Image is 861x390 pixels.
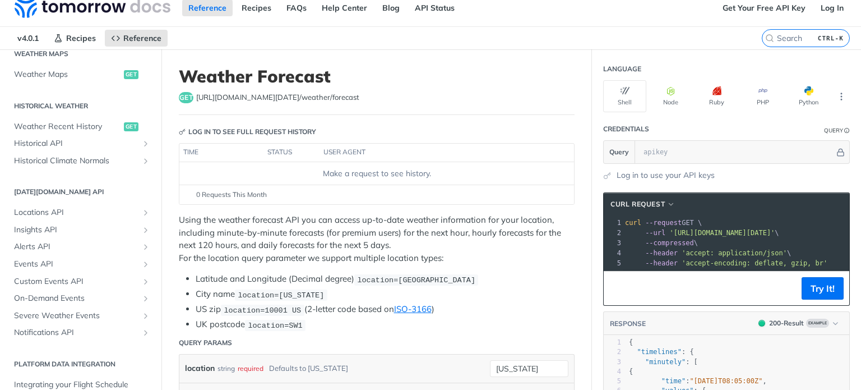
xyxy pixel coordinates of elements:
button: Show subpages for Severe Weather Events [141,311,150,320]
span: Locations API [14,207,138,218]
span: --header [645,259,678,267]
a: Reference [105,30,168,47]
span: Weather Recent History [14,121,121,132]
i: Information [844,128,850,134]
li: US zip (2-letter code based on ) [196,303,575,316]
a: Locations APIShow subpages for Locations API [8,204,153,221]
a: Log in to use your API keys [617,169,715,181]
svg: Key [179,129,186,135]
th: user agent [320,144,552,162]
span: get [179,92,193,103]
span: : , [629,377,767,385]
div: Log in to see full request history [179,127,316,137]
span: get [124,122,138,131]
span: Weather Maps [14,69,121,80]
span: "minutely" [645,358,686,366]
button: Show subpages for Historical Climate Normals [141,157,150,166]
button: Show subpages for On-Demand Events [141,294,150,303]
svg: More ellipsis [836,91,846,102]
a: Insights APIShow subpages for Insights API [8,222,153,238]
div: 2 [604,228,623,238]
div: 1 [604,218,623,228]
button: Python [787,80,830,112]
button: More Languages [833,88,850,105]
a: Historical Climate NormalsShow subpages for Historical Climate Normals [8,153,153,169]
span: Query [609,147,629,157]
button: RESPONSE [609,318,646,329]
span: : [ [629,358,698,366]
span: location=[GEOGRAPHIC_DATA] [357,276,475,284]
li: City name [196,288,575,301]
button: Show subpages for Events API [141,260,150,269]
button: Hide [835,146,846,158]
label: location [185,360,215,377]
button: Node [649,80,692,112]
div: string [217,360,235,377]
div: QueryInformation [824,126,850,135]
li: UK postcode [196,318,575,331]
div: Query Params [179,338,232,348]
span: On-Demand Events [14,293,138,304]
span: '[URL][DOMAIN_NAME][DATE]' [669,229,775,237]
span: GET \ [625,219,702,227]
span: location=[US_STATE] [238,291,324,299]
div: Credentials [603,124,649,134]
span: { [629,338,633,346]
span: 'accept: application/json' [682,249,787,257]
span: Events API [14,259,138,270]
span: Recipes [66,33,96,43]
h2: Weather Maps [8,49,153,59]
span: Historical API [14,138,138,149]
button: Show subpages for Locations API [141,208,150,217]
div: 4 [604,367,621,377]
span: \ [625,249,791,257]
span: --request [645,219,682,227]
a: Recipes [48,30,102,47]
span: Custom Events API [14,276,138,287]
div: 2 [604,347,621,357]
span: Example [806,319,829,328]
span: https://api.tomorrow.io/v4/weather/forecast [196,92,359,103]
button: Ruby [695,80,738,112]
svg: Search [765,34,774,43]
span: "timelines" [637,348,681,356]
th: time [179,144,263,162]
h2: [DATE][DOMAIN_NAME] API [8,187,153,197]
div: required [238,360,263,377]
span: "[DATE]T08:05:00Z" [689,377,762,385]
button: Query [604,141,635,163]
span: Notifications API [14,327,138,338]
a: Events APIShow subpages for Events API [8,256,153,273]
span: get [124,70,138,79]
button: Show subpages for Alerts API [141,242,150,251]
button: Try It! [802,277,844,300]
button: 200200-ResultExample [753,318,844,329]
span: Historical Climate Normals [14,155,138,167]
span: location=SW1 [248,321,302,329]
a: Severe Weather EventsShow subpages for Severe Weather Events [8,308,153,324]
button: PHP [741,80,784,112]
div: 3 [604,357,621,367]
div: 200 - Result [769,318,804,328]
span: --compressed [645,239,694,247]
span: \ [625,239,698,247]
button: Show subpages for Historical API [141,139,150,148]
button: Show subpages for Notifications API [141,328,150,337]
span: Severe Weather Events [14,310,138,322]
div: Query [824,126,843,135]
a: Alerts APIShow subpages for Alerts API [8,238,153,255]
span: : { [629,348,694,356]
span: Insights API [14,224,138,236]
a: Notifications APIShow subpages for Notifications API [8,324,153,341]
h2: Platform DATA integration [8,359,153,369]
div: Make a request to see history. [184,168,570,180]
p: Using the weather forecast API you can access up-to-date weather information for your location, i... [179,214,575,264]
div: 5 [604,258,623,268]
span: Alerts API [14,241,138,253]
span: "time" [661,377,686,385]
span: location=10001 US [224,306,301,314]
th: status [263,144,320,162]
input: apikey [638,141,835,163]
a: Weather Mapsget [8,66,153,83]
div: 3 [604,238,623,248]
